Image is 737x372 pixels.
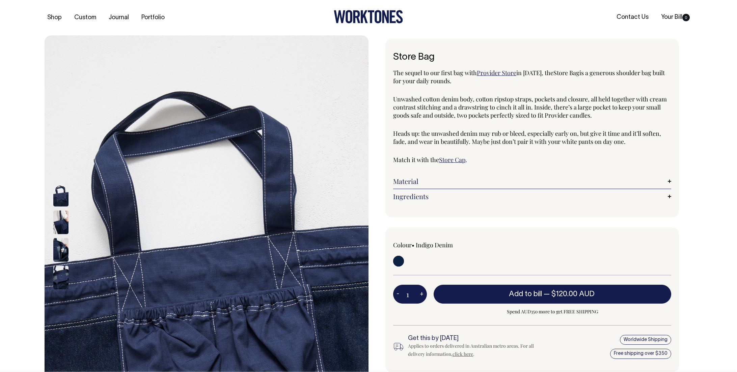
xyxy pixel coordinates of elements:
a: Custom [72,12,99,23]
div: Applies to orders delivered in Australian metro areas. For all delivery information, . [408,342,545,358]
a: Your Bill0 [658,12,692,23]
label: Indigo Denim [416,241,453,249]
a: Shop [45,12,64,23]
button: + [416,287,427,301]
span: $120.00 AUD [551,291,595,298]
span: Store Bag [553,69,579,77]
img: indigo-denim [53,183,69,207]
span: in [DATE], the [516,69,553,77]
a: Portfolio [139,12,167,23]
span: is a generous shoulder bag built for your daily rounds. [393,69,665,85]
img: indigo-denim [53,266,69,289]
a: Material [393,177,671,185]
button: - [393,287,403,301]
span: The sequel to our first bag with [393,69,477,77]
span: Match it with the . [393,156,467,164]
div: Colour [393,241,504,249]
h6: Get this by [DATE] [408,335,545,342]
span: • [412,241,414,249]
span: Add to bill [509,291,542,298]
span: — [544,291,596,298]
h1: Store Bag [393,52,671,63]
a: Ingredients [393,192,671,200]
a: Contact Us [614,12,651,23]
img: indigo-denim [53,238,69,262]
a: click here [453,351,473,357]
span: 0 [682,14,690,21]
img: indigo-denim [53,211,69,234]
a: Journal [106,12,132,23]
a: Store Cap [439,156,465,164]
button: Add to bill —$120.00 AUD [434,285,671,304]
a: Provider Store [477,69,516,77]
span: Heads up: the unwashed denim may rub or bleed, especially early on, but give it time and it’ll so... [393,129,661,146]
span: Unwashed cotton denim body, cotton ripstop straps, pockets and closure, all held together with cr... [393,95,667,119]
span: Spend AUD350 more to get FREE SHIPPING [434,308,671,316]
